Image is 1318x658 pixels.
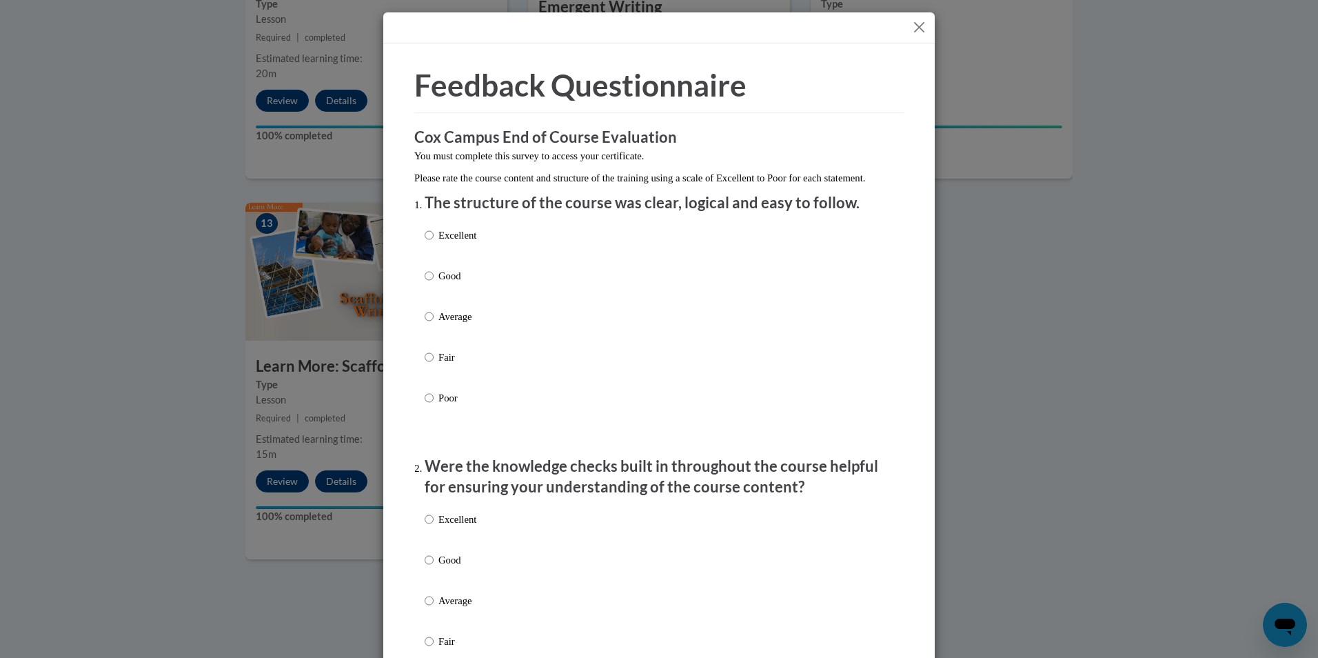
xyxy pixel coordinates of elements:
h3: Cox Campus End of Course Evaluation [414,127,904,148]
input: Poor [425,390,434,406]
p: Average [438,593,476,608]
input: Fair [425,350,434,365]
input: Excellent [425,512,434,527]
p: Fair [438,634,476,649]
p: Good [438,552,476,568]
input: Average [425,593,434,608]
p: Average [438,309,476,324]
p: Excellent [438,512,476,527]
input: Fair [425,634,434,649]
p: Good [438,268,476,283]
p: The structure of the course was clear, logical and easy to follow. [425,192,893,214]
input: Excellent [425,228,434,243]
input: Good [425,268,434,283]
p: You must complete this survey to access your certificate. [414,148,904,163]
p: Were the knowledge checks built in throughout the course helpful for ensuring your understanding ... [425,456,893,499]
p: Excellent [438,228,476,243]
input: Good [425,552,434,568]
p: Please rate the course content and structure of the training using a scale of Excellent to Poor f... [414,170,904,186]
input: Average [425,309,434,324]
p: Poor [438,390,476,406]
p: Fair [438,350,476,365]
span: Feedback Questionnaire [414,67,747,103]
button: Close [911,19,928,36]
